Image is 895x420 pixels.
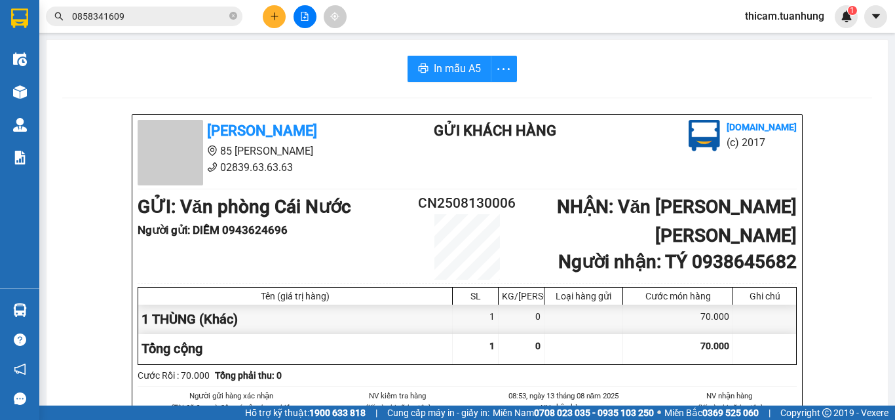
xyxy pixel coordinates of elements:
span: thicam.tuanhung [734,8,835,24]
img: warehouse-icon [13,52,27,66]
span: message [14,392,26,405]
span: ⚪️ [657,410,661,415]
div: Ghi chú [736,291,793,301]
button: aim [324,5,347,28]
div: 0 [499,305,544,334]
span: question-circle [14,334,26,346]
div: KG/[PERSON_NAME] [502,291,541,301]
i: (Kí và ghi rõ họ tên) [364,403,430,412]
img: logo.jpg [689,120,720,151]
span: Cung cấp máy in - giấy in: [387,406,489,420]
span: 1 [489,341,495,351]
span: more [491,61,516,77]
b: NHẬN : Văn [PERSON_NAME] [PERSON_NAME] [557,196,797,246]
li: 85 [PERSON_NAME] [138,143,381,159]
span: caret-down [870,10,882,22]
img: icon-new-feature [841,10,852,22]
button: caret-down [864,5,887,28]
strong: 0369 525 060 [702,408,759,418]
button: more [491,56,517,82]
li: NV nhận hàng [662,390,797,402]
li: NV nhận hàng [496,402,631,413]
span: Miền Nam [493,406,654,420]
i: (Kí và ghi rõ họ tên) [696,403,762,412]
span: close-circle [229,10,237,23]
img: warehouse-icon [13,303,27,317]
img: logo-vxr [11,9,28,28]
h2: CN2508130006 [412,193,522,214]
strong: 1900 633 818 [309,408,366,418]
input: Tìm tên, số ĐT hoặc mã đơn [72,9,227,24]
b: Người gửi : DIỄM 0943624696 [138,223,288,237]
span: 70.000 [700,341,729,351]
strong: 0708 023 035 - 0935 103 250 [534,408,654,418]
li: (c) 2017 [727,134,797,151]
button: printerIn mẫu A5 [408,56,491,82]
b: [DOMAIN_NAME] [727,122,797,132]
span: 1 [850,6,854,15]
span: notification [14,363,26,375]
img: solution-icon [13,151,27,164]
img: warehouse-icon [13,118,27,132]
span: phone [207,162,218,172]
span: | [769,406,771,420]
b: GỬI : Văn phòng Cái Nước [138,196,351,218]
div: Loại hàng gửi [548,291,619,301]
span: In mẫu A5 [434,60,481,77]
span: Tổng cộng [142,341,202,356]
span: aim [330,12,339,21]
span: file-add [300,12,309,21]
span: 0 [535,341,541,351]
b: Tổng phải thu: 0 [215,370,282,381]
span: printer [418,63,428,75]
b: [PERSON_NAME] [207,123,317,139]
b: Gửi khách hàng [434,123,556,139]
span: close-circle [229,12,237,20]
li: 02839.63.63.63 [138,159,381,176]
img: warehouse-icon [13,85,27,99]
span: Hỗ trợ kỹ thuật: [245,406,366,420]
sup: 1 [848,6,857,15]
span: copyright [822,408,831,417]
button: file-add [294,5,316,28]
div: Cước Rồi : 70.000 [138,368,210,383]
li: Người gửi hàng xác nhận [164,390,299,402]
li: 08:53, ngày 13 tháng 08 năm 2025 [496,390,631,402]
div: SL [456,291,495,301]
div: 1 [453,305,499,334]
div: 70.000 [623,305,733,334]
span: Miền Bắc [664,406,759,420]
div: Tên (giá trị hàng) [142,291,449,301]
div: Cước món hàng [626,291,729,301]
li: NV kiểm tra hàng [330,390,465,402]
span: plus [270,12,279,21]
span: | [375,406,377,420]
button: plus [263,5,286,28]
b: Người nhận : TÝ 0938645682 [558,251,797,273]
div: 1 THÙNG (Khác) [138,305,453,334]
span: search [54,12,64,21]
span: environment [207,145,218,156]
